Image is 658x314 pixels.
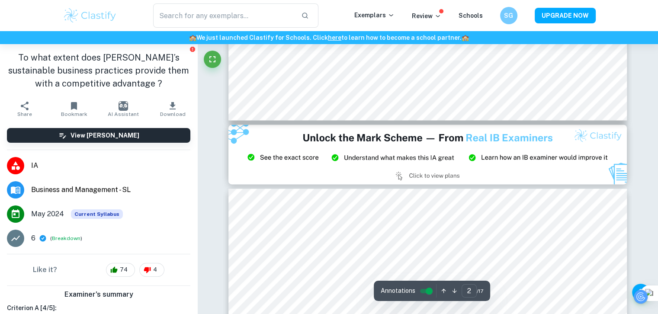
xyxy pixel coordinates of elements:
[7,51,190,90] h1: To what extent does [PERSON_NAME]’s sustainable business practices provide them with a competitiv...
[99,97,148,121] button: AI Assistant
[115,266,132,274] span: 74
[108,111,139,117] span: AI Assistant
[61,111,87,117] span: Bookmark
[189,46,196,52] button: Report issue
[148,266,162,274] span: 4
[504,11,514,20] h6: SG
[160,111,186,117] span: Download
[139,263,164,277] div: 4
[71,209,123,219] span: Current Syllabus
[381,286,415,295] span: Annotations
[412,11,441,21] p: Review
[153,3,295,28] input: Search for any exemplars...
[31,160,190,171] span: IA
[189,34,196,41] span: 🏫
[7,303,190,313] h6: Criterion A [ 4 / 5 ]:
[119,101,128,111] img: AI Assistant
[328,34,341,41] a: here
[632,284,649,301] button: Help and Feedback
[2,33,656,42] h6: We just launched Clastify for Schools. Click to learn how to become a school partner.
[204,51,221,68] button: Fullscreen
[31,185,190,195] span: Business and Management - SL
[3,289,194,300] h6: Examiner's summary
[7,128,190,143] button: View [PERSON_NAME]
[63,7,118,24] img: Clastify logo
[106,263,135,277] div: 74
[71,131,139,140] h6: View [PERSON_NAME]
[50,234,82,243] span: ( )
[228,125,627,184] img: Ad
[462,34,469,41] span: 🏫
[31,209,64,219] span: May 2024
[33,265,57,275] h6: Like it?
[17,111,32,117] span: Share
[49,97,99,121] button: Bookmark
[31,233,35,244] p: 6
[71,209,123,219] div: This exemplar is based on the current syllabus. Feel free to refer to it for inspiration/ideas wh...
[354,10,395,20] p: Exemplars
[477,287,483,295] span: / 17
[500,7,517,24] button: SG
[535,8,596,23] button: UPGRADE NOW
[459,12,483,19] a: Schools
[52,234,80,242] button: Breakdown
[148,97,197,121] button: Download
